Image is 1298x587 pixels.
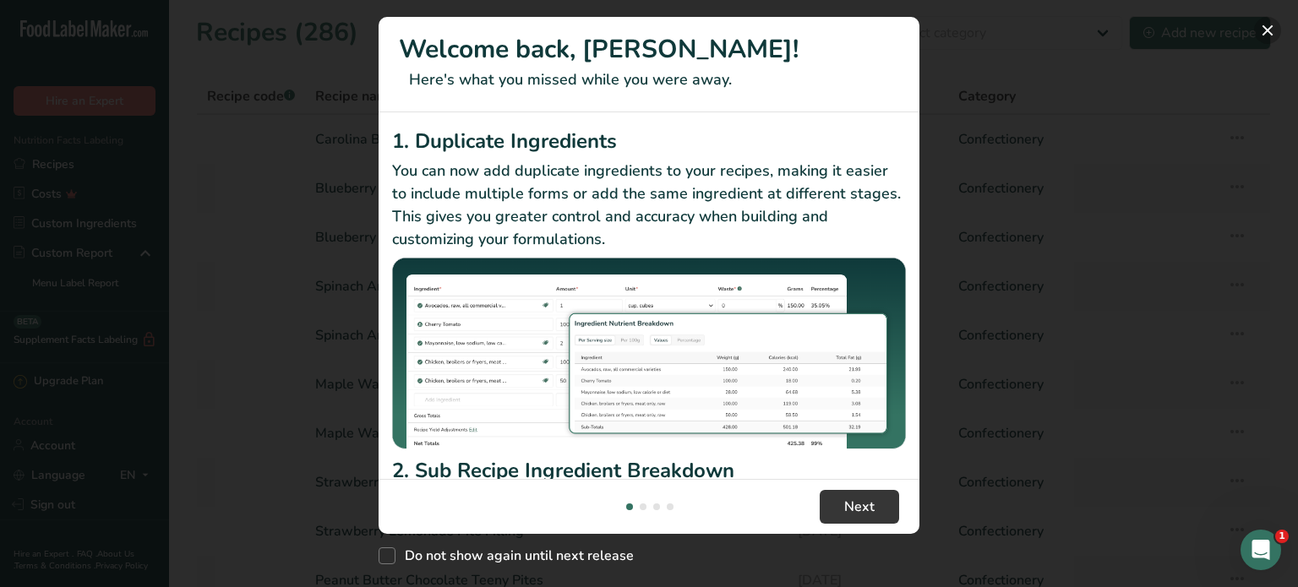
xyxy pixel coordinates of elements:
[1241,530,1281,570] iframe: Intercom live chat
[392,455,906,486] h2: 2. Sub Recipe Ingredient Breakdown
[395,547,634,564] span: Do not show again until next release
[392,258,906,449] img: Duplicate Ingredients
[844,497,875,517] span: Next
[399,30,899,68] h1: Welcome back, [PERSON_NAME]!
[820,490,899,524] button: Next
[392,126,906,156] h2: 1. Duplicate Ingredients
[392,160,906,251] p: You can now add duplicate ingredients to your recipes, making it easier to include multiple forms...
[399,68,899,91] p: Here's what you missed while you were away.
[1275,530,1289,543] span: 1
